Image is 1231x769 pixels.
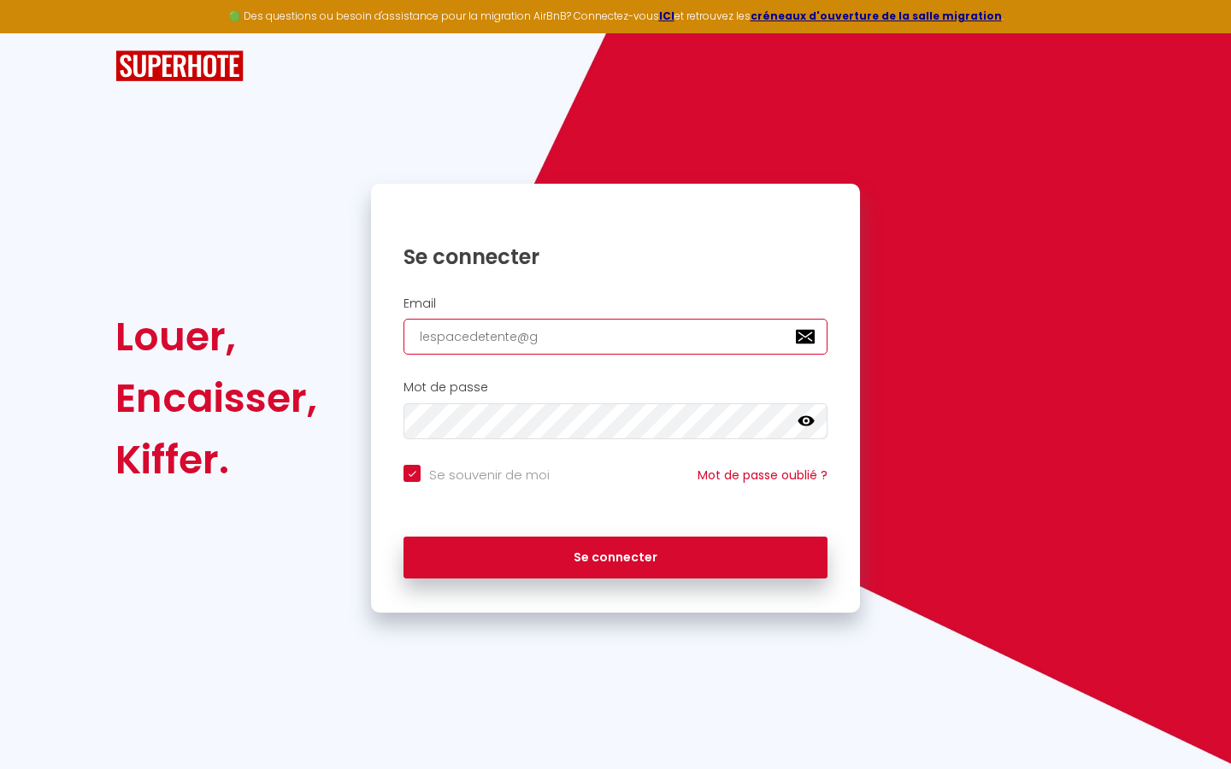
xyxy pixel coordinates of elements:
[14,7,65,58] button: Ouvrir le widget de chat LiveChat
[403,319,828,355] input: Ton Email
[403,537,828,579] button: Se connecter
[403,380,828,395] h2: Mot de passe
[698,467,828,484] a: Mot de passe oublié ?
[659,9,674,23] a: ICI
[115,429,317,490] div: Kiffer.
[115,306,317,367] div: Louer,
[403,244,828,270] h1: Se connecter
[751,9,1002,23] a: créneaux d'ouverture de la salle migration
[115,367,317,429] div: Encaisser,
[115,50,244,82] img: SuperHote logo
[403,296,828,311] h2: Email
